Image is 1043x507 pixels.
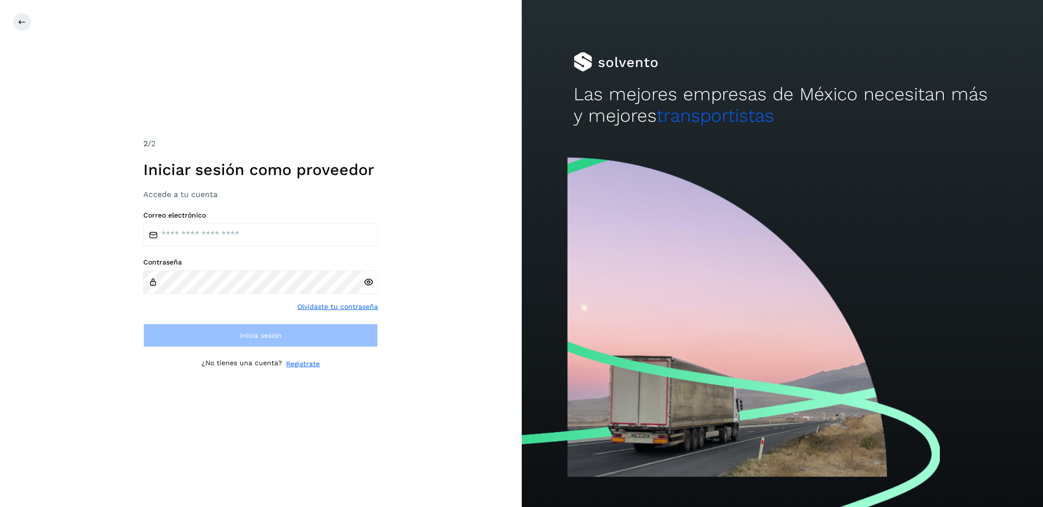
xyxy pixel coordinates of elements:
a: Olvidaste tu contraseña [297,302,378,312]
h3: Accede a tu cuenta [143,190,378,199]
span: Inicia sesión [240,332,282,339]
div: /2 [143,138,378,150]
a: Regístrate [286,359,320,369]
button: Inicia sesión [143,324,378,347]
p: ¿No tienes una cuenta? [201,359,282,369]
span: transportistas [657,105,774,126]
label: Correo electrónico [143,211,378,220]
label: Contraseña [143,258,378,266]
h1: Iniciar sesión como proveedor [143,160,378,179]
h2: Las mejores empresas de México necesitan más y mejores [574,84,991,127]
span: 2 [143,139,148,148]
